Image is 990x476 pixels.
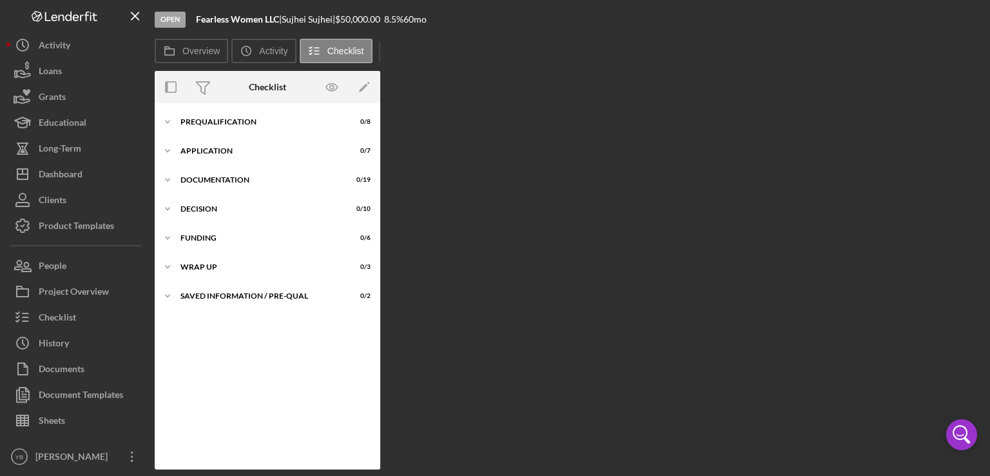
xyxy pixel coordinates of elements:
div: Grants [39,84,66,113]
div: 60 mo [403,14,427,25]
button: Dashboard [6,161,148,187]
button: Sheets [6,408,148,433]
div: Educational [39,110,86,139]
div: Checklist [249,82,286,92]
div: 8.5 % [384,14,403,25]
div: 0 / 19 [347,176,371,184]
button: People [6,253,148,279]
div: Saved Information / Pre-Qual [180,292,338,300]
div: Prequalification [180,118,338,126]
div: 0 / 10 [347,205,371,213]
b: Fearless Women LLC [196,14,279,25]
button: Activity [231,39,296,63]
div: Activity [39,32,70,61]
button: History [6,330,148,356]
button: Grants [6,84,148,110]
button: Activity [6,32,148,58]
div: 0 / 7 [347,147,371,155]
div: 0 / 6 [347,234,371,242]
div: Wrap up [180,263,338,271]
button: Loans [6,58,148,84]
div: 0 / 2 [347,292,371,300]
div: 0 / 3 [347,263,371,271]
div: Long-Term [39,135,81,164]
label: Checklist [327,46,364,56]
div: $50,000.00 [335,14,384,25]
div: Checklist [39,304,76,333]
div: Project Overview [39,279,109,308]
button: Project Overview [6,279,148,304]
button: Product Templates [6,213,148,239]
div: Clients [39,187,66,216]
div: 0 / 8 [347,118,371,126]
div: | [196,14,282,25]
text: YB [15,453,24,461]
label: Overview [182,46,220,56]
div: Dashboard [39,161,82,190]
div: Application [180,147,338,155]
div: History [39,330,69,359]
label: Activity [259,46,287,56]
button: Overview [155,39,228,63]
button: Long-Term [6,135,148,161]
div: [PERSON_NAME] [32,444,116,473]
div: Sujhei Sujhei | [282,14,335,25]
button: Documents [6,356,148,382]
div: Open Intercom Messenger [946,419,977,450]
div: Product Templates [39,213,114,242]
div: Document Templates [39,382,123,411]
button: Educational [6,110,148,135]
button: Clients [6,187,148,213]
div: People [39,253,66,282]
div: Documentation [180,176,338,184]
button: YB[PERSON_NAME] [6,444,148,470]
div: Funding [180,234,338,242]
div: Sheets [39,408,65,437]
button: Checklist [300,39,373,63]
div: Loans [39,58,62,87]
button: Document Templates [6,382,148,408]
div: Decision [180,205,338,213]
button: Checklist [6,304,148,330]
div: Documents [39,356,84,385]
div: Open [155,12,186,28]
